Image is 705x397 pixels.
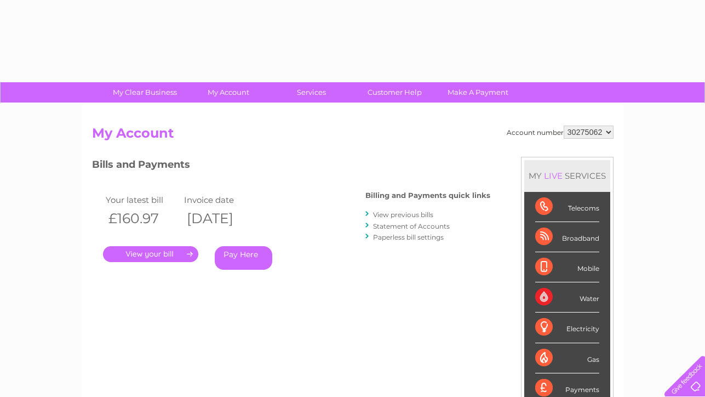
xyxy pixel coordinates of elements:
div: Broadband [535,222,599,252]
a: Pay Here [215,246,272,270]
a: . [103,246,198,262]
a: Statement of Accounts [373,222,450,230]
a: My Clear Business [100,82,190,103]
a: Services [266,82,357,103]
div: Gas [535,343,599,373]
a: View previous bills [373,211,433,219]
h2: My Account [92,126,614,146]
td: Your latest bill [103,192,182,207]
td: Invoice date [181,192,260,207]
div: Mobile [535,252,599,282]
a: Customer Help [349,82,440,103]
a: My Account [183,82,273,103]
h4: Billing and Payments quick links [365,191,490,200]
th: £160.97 [103,207,182,230]
th: [DATE] [181,207,260,230]
div: Water [535,282,599,313]
div: MY SERVICES [524,160,610,191]
a: Make A Payment [433,82,523,103]
div: Electricity [535,313,599,343]
div: LIVE [542,171,565,181]
a: Paperless bill settings [373,233,444,241]
div: Telecoms [535,192,599,222]
div: Account number [507,126,614,139]
h3: Bills and Payments [92,157,490,176]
